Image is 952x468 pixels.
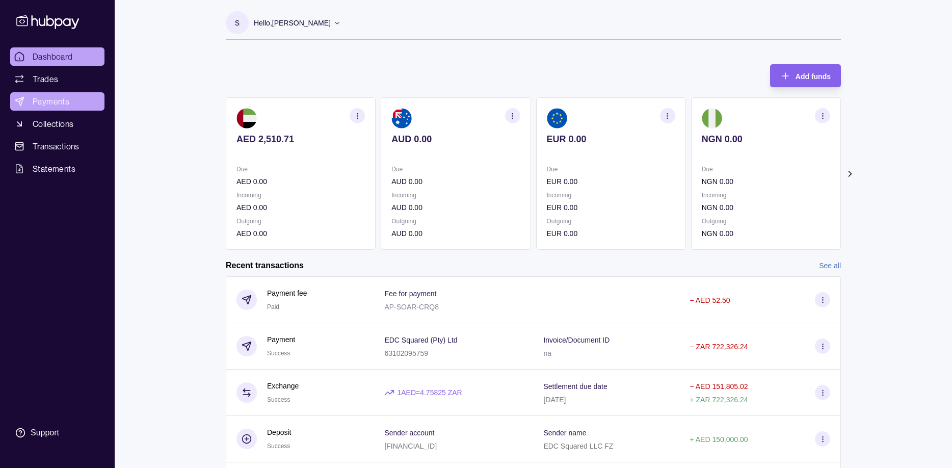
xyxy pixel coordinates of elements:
div: Support [31,427,59,438]
p: AUD 0.00 [391,176,520,187]
p: EDC Squared (Pty) Ltd [384,336,457,344]
img: eu [547,108,567,128]
p: Incoming [547,190,675,201]
a: Payments [10,92,104,111]
p: Sender account [384,429,434,437]
p: EUR 0.00 [547,202,675,213]
span: Success [267,350,290,357]
p: EUR 0.00 [547,228,675,239]
p: NGN 0.00 [702,134,830,145]
p: na [543,349,551,357]
p: Outgoing [391,216,520,227]
p: AED 0.00 [236,228,365,239]
span: Trades [33,73,58,85]
p: Hello, [PERSON_NAME] [254,17,331,29]
p: S [235,17,240,29]
p: − AED 52.50 [690,296,730,304]
span: Add funds [796,72,831,81]
p: NGN 0.00 [702,228,830,239]
p: 1 AED = 4.75825 ZAR [397,387,462,398]
p: Settlement due date [543,382,607,391]
a: Collections [10,115,104,133]
p: AUD 0.00 [391,202,520,213]
p: Sender name [543,429,586,437]
span: Success [267,396,290,403]
p: Incoming [702,190,830,201]
span: Success [267,443,290,450]
p: Due [236,164,365,175]
p: NGN 0.00 [702,202,830,213]
span: Payments [33,95,69,108]
p: Incoming [236,190,365,201]
p: − AED 151,805.02 [690,382,748,391]
p: Due [547,164,675,175]
p: EDC Squared LLC FZ [543,442,613,450]
span: Transactions [33,140,80,152]
a: Dashboard [10,47,104,66]
p: Payment [267,334,295,345]
p: Incoming [391,190,520,201]
p: AP-SOAR-CRQ8 [384,303,439,311]
p: EUR 0.00 [547,134,675,145]
p: Deposit [267,427,291,438]
a: Trades [10,70,104,88]
p: Due [702,164,830,175]
img: ng [702,108,722,128]
p: AED 0.00 [236,202,365,213]
p: Outgoing [702,216,830,227]
p: Fee for payment [384,290,436,298]
p: Payment fee [267,288,307,299]
p: AUD 0.00 [391,134,520,145]
a: Support [10,422,104,444]
p: Outgoing [547,216,675,227]
p: 63102095759 [384,349,428,357]
p: AED 2,510.71 [236,134,365,145]
h2: Recent transactions [226,260,304,271]
span: Dashboard [33,50,73,63]
button: Add funds [770,64,841,87]
p: + AED 150,000.00 [690,435,748,444]
p: Outgoing [236,216,365,227]
p: NGN 0.00 [702,176,830,187]
p: AUD 0.00 [391,228,520,239]
p: [FINANCIAL_ID] [384,442,437,450]
p: Exchange [267,380,299,392]
span: Collections [33,118,73,130]
p: EUR 0.00 [547,176,675,187]
a: Transactions [10,137,104,155]
span: Paid [267,303,279,310]
p: + ZAR 722,326.24 [690,396,748,404]
a: Statements [10,160,104,178]
p: − ZAR 722,326.24 [690,343,748,351]
img: au [391,108,412,128]
p: Invoice/Document ID [543,336,610,344]
a: See all [819,260,841,271]
img: ae [236,108,257,128]
p: [DATE] [543,396,566,404]
p: Due [391,164,520,175]
span: Statements [33,163,75,175]
p: AED 0.00 [236,176,365,187]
